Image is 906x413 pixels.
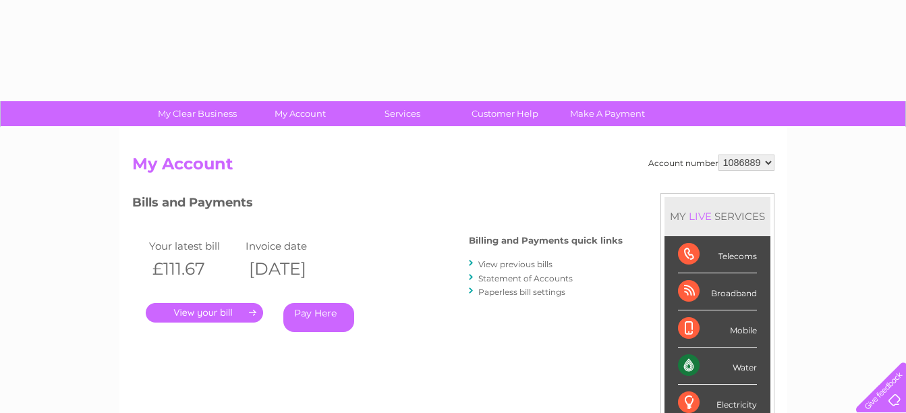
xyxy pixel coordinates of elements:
a: Services [347,101,458,126]
a: Pay Here [283,303,354,332]
th: £111.67 [146,255,243,283]
th: [DATE] [242,255,339,283]
div: Broadband [678,273,757,310]
td: Your latest bill [146,237,243,255]
a: Make A Payment [552,101,663,126]
td: Invoice date [242,237,339,255]
a: Customer Help [449,101,561,126]
h3: Bills and Payments [132,193,623,217]
div: MY SERVICES [664,197,770,236]
a: My Clear Business [142,101,253,126]
div: Telecoms [678,236,757,273]
a: . [146,303,263,323]
div: Mobile [678,310,757,348]
div: Account number [648,155,774,171]
a: Paperless bill settings [478,287,565,297]
h4: Billing and Payments quick links [469,236,623,246]
div: LIVE [686,210,714,223]
a: Statement of Accounts [478,273,573,283]
a: View previous bills [478,259,553,269]
a: My Account [244,101,356,126]
h2: My Account [132,155,774,180]
div: Water [678,348,757,385]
